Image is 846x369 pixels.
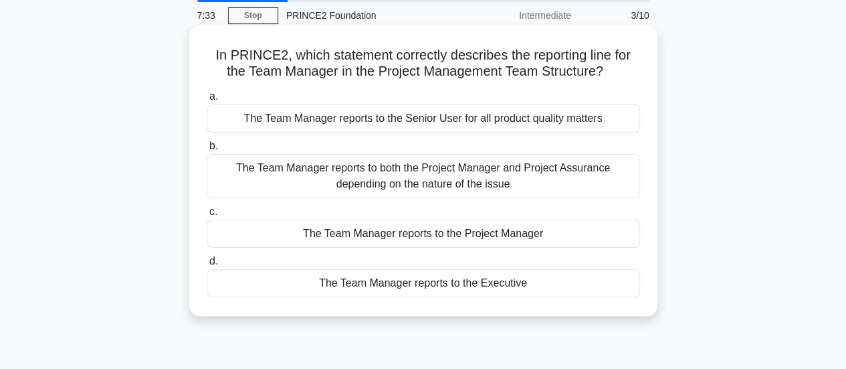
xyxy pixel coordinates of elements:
[228,7,278,24] a: Stop
[189,2,228,29] div: 7:33
[207,154,640,198] div: The Team Manager reports to both the Project Manager and Project Assurance depending on the natur...
[207,269,640,297] div: The Team Manager reports to the Executive
[205,47,641,80] h5: In PRINCE2, which statement correctly describes the reporting line for the Team Manager in the Pr...
[278,2,462,29] div: PRINCE2 Foundation
[209,206,217,217] span: c.
[209,90,218,102] span: a.
[207,104,640,133] div: The Team Manager reports to the Senior User for all product quality matters
[462,2,579,29] div: Intermediate
[207,220,640,248] div: The Team Manager reports to the Project Manager
[579,2,657,29] div: 3/10
[209,140,218,151] span: b.
[209,255,218,267] span: d.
